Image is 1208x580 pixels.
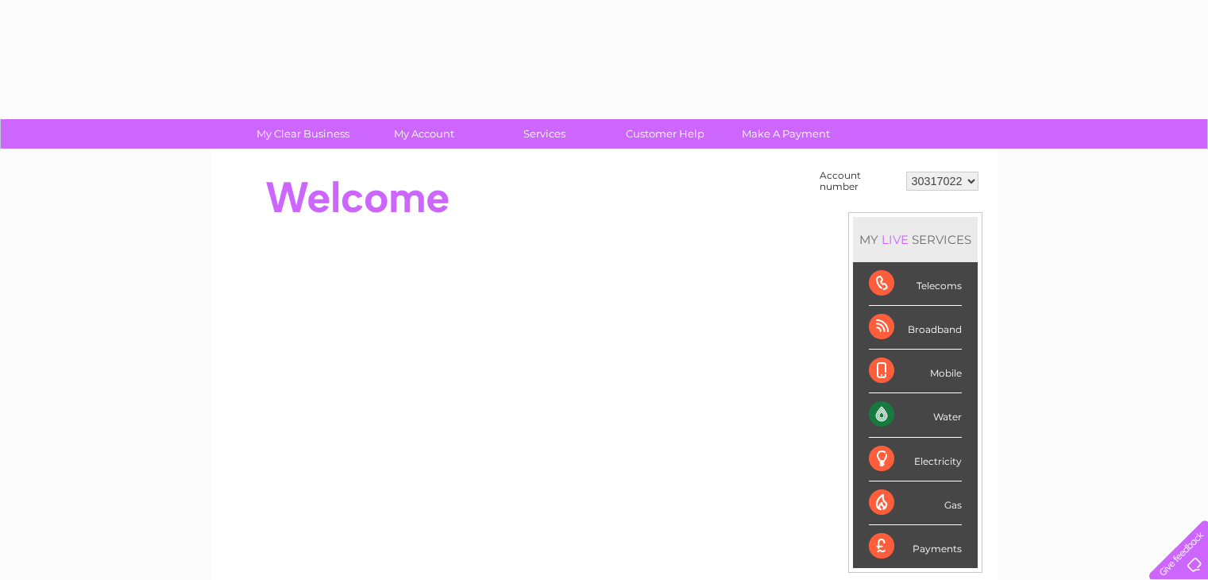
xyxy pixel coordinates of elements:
td: Account number [816,166,902,196]
a: My Account [358,119,489,149]
div: Broadband [869,306,962,350]
div: Mobile [869,350,962,393]
div: MY SERVICES [853,217,978,262]
a: Make A Payment [720,119,851,149]
a: Services [479,119,610,149]
div: Gas [869,481,962,525]
div: Electricity [869,438,962,481]
div: Telecoms [869,262,962,306]
a: Customer Help [600,119,731,149]
div: Water [869,393,962,437]
div: LIVE [878,232,912,247]
div: Payments [869,525,962,568]
a: My Clear Business [237,119,369,149]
